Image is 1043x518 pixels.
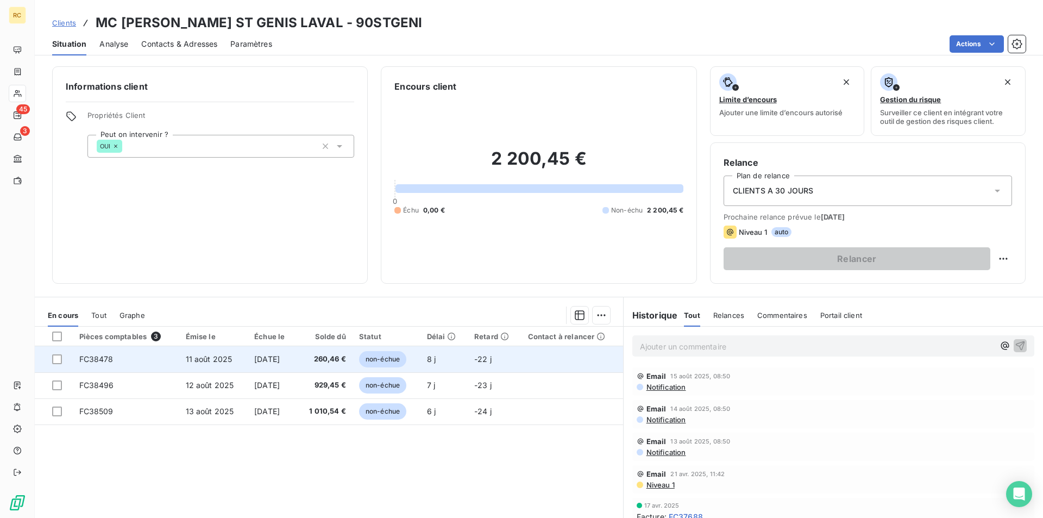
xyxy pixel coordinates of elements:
span: 45 [16,104,30,114]
h6: Relance [724,156,1012,169]
span: 0 [393,197,397,205]
img: Logo LeanPay [9,494,26,511]
span: 260,46 € [303,354,346,365]
span: 3 [151,332,161,341]
span: Échu [403,205,419,215]
button: Gestion du risqueSurveiller ce client en intégrant votre outil de gestion des risques client. [871,66,1026,136]
span: Tout [91,311,106,320]
span: FC38496 [79,380,114,390]
span: 929,45 € [303,380,346,391]
span: auto [771,227,792,237]
span: 11 août 2025 [186,354,233,364]
span: [DATE] [821,213,845,221]
span: 15 août 2025, 08:50 [670,373,730,379]
span: Notification [645,448,686,457]
span: non-échue [359,377,406,394]
span: 1 010,54 € [303,406,346,417]
span: OUI [100,143,110,149]
a: Clients [52,17,76,28]
span: 2 200,45 € [647,205,683,215]
span: FC38478 [79,354,114,364]
span: Prochaine relance prévue le [724,213,1012,221]
span: Clients [52,18,76,27]
span: Analyse [99,39,128,49]
span: 7 j [427,380,435,390]
span: Contacts & Adresses [141,39,217,49]
span: Notification [645,415,686,424]
span: Portail client [820,311,862,320]
span: Non-échu [611,205,643,215]
div: Échue le [254,332,290,341]
span: Graphe [120,311,145,320]
div: Statut [359,332,414,341]
span: 3 [20,126,30,136]
span: [DATE] [254,407,280,416]
span: Email [646,372,667,380]
div: Retard [474,332,515,341]
span: [DATE] [254,354,280,364]
span: 6 j [427,407,436,416]
span: Email [646,437,667,446]
div: RC [9,7,26,24]
span: [DATE] [254,380,280,390]
span: Paramètres [230,39,272,49]
div: Contact à relancer [528,332,617,341]
span: Email [646,404,667,413]
span: Limite d’encours [719,95,777,104]
div: Pièces comptables [79,332,173,341]
span: -22 j [474,354,492,364]
h6: Historique [624,309,678,322]
span: Situation [52,39,86,49]
span: Propriétés Client [87,111,354,126]
div: Émise le [186,332,242,341]
h2: 2 200,45 € [394,148,683,180]
span: 13 août 2025 [186,407,234,416]
h6: Informations client [66,80,354,93]
span: 21 avr. 2025, 11:42 [670,471,725,477]
span: Notification [645,383,686,391]
button: Limite d’encoursAjouter une limite d’encours autorisé [710,66,865,136]
span: Email [646,470,667,478]
h3: MC [PERSON_NAME] ST GENIS LAVAL - 90STGENI [96,13,422,33]
span: -24 j [474,407,492,416]
span: -23 j [474,380,492,390]
span: 12 août 2025 [186,380,234,390]
button: Relancer [724,247,990,270]
div: Solde dû [303,332,346,341]
h6: Encours client [394,80,456,93]
span: 14 août 2025, 08:50 [670,405,730,412]
span: Niveau 1 [645,480,675,489]
a: 45 [9,107,26,124]
span: Surveiller ce client en intégrant votre outil de gestion des risques client. [880,108,1016,126]
button: Actions [950,35,1004,53]
span: non-échue [359,351,406,367]
span: 8 j [427,354,436,364]
span: 17 avr. 2025 [644,502,680,509]
div: Délai [427,332,461,341]
span: Niveau 1 [739,228,767,236]
span: Tout [684,311,700,320]
span: Ajouter une limite d’encours autorisé [719,108,843,117]
span: FC38509 [79,407,114,416]
span: Commentaires [757,311,807,320]
span: En cours [48,311,78,320]
span: Relances [713,311,744,320]
span: 13 août 2025, 08:50 [670,438,730,445]
input: Ajouter une valeur [122,141,131,151]
span: 0,00 € [423,205,445,215]
a: 3 [9,128,26,146]
div: Open Intercom Messenger [1006,481,1032,507]
span: non-échue [359,403,406,420]
span: Gestion du risque [880,95,941,104]
span: CLIENTS A 30 JOURS [733,185,814,196]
